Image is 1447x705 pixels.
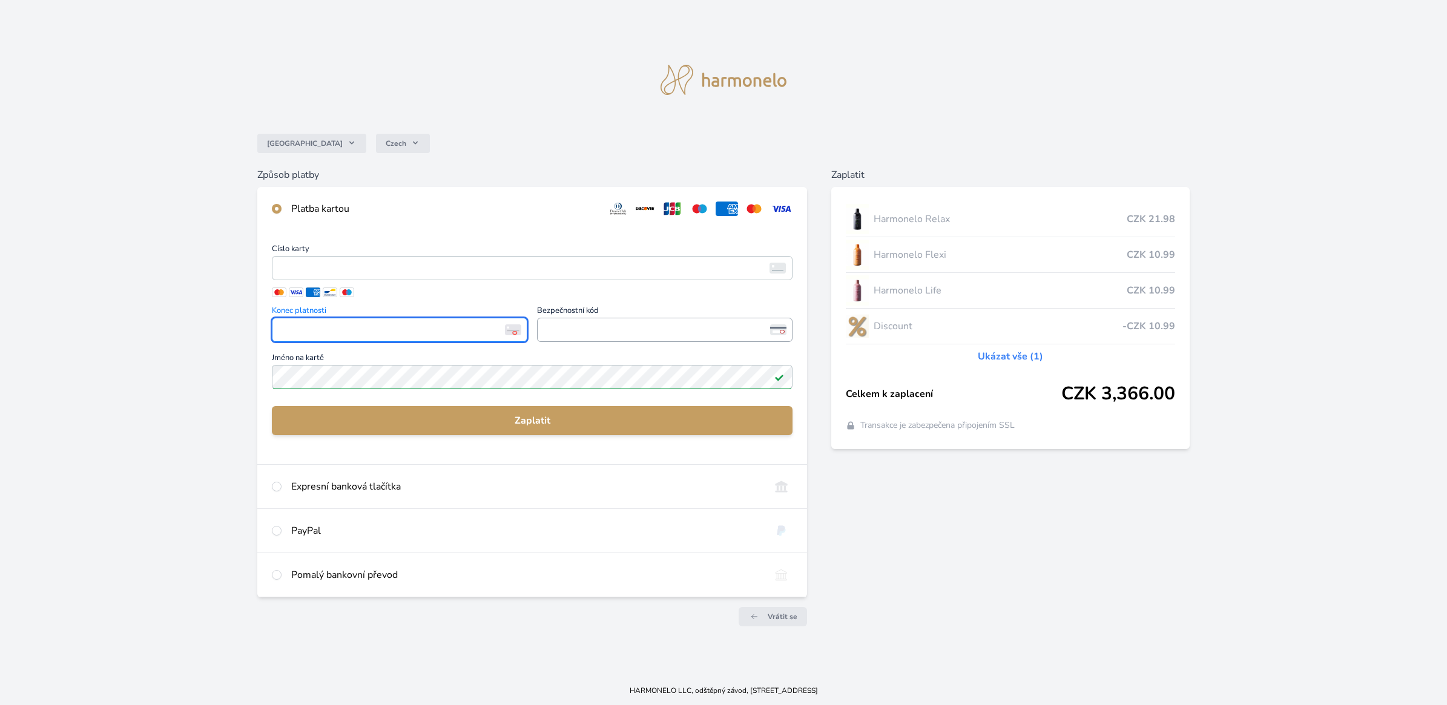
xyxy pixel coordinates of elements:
[978,349,1043,364] a: Ukázat vše (1)
[1122,319,1175,333] span: -CZK 10.99
[386,139,406,148] span: Czech
[257,168,807,182] h6: Způsob platby
[505,324,521,335] img: Konec platnosti
[282,413,783,428] span: Zaplatit
[542,321,787,338] iframe: Iframe pro bezpečnostní kód
[1127,283,1175,298] span: CZK 10.99
[846,240,869,270] img: CLEAN_FLEXI_se_stinem_x-hi_(1)-lo.jpg
[272,245,793,256] span: Číslo karty
[768,612,797,621] span: Vrátit se
[291,479,760,494] div: Expresní banková tlačítka
[272,307,527,318] span: Konec platnosti
[688,202,711,216] img: maestro.svg
[661,65,786,95] img: logo.svg
[634,202,656,216] img: discover.svg
[291,568,760,582] div: Pomalý bankovní převod
[874,248,1127,262] span: Harmonelo Flexi
[267,139,343,148] span: [GEOGRAPHIC_DATA]
[1061,383,1175,405] span: CZK 3,366.00
[277,260,787,277] iframe: Iframe pro číslo karty
[376,134,430,153] button: Czech
[272,354,793,365] span: Jméno na kartě
[770,523,793,538] img: paypal.svg
[770,263,786,274] img: card
[739,607,807,626] a: Vrátit se
[272,365,793,389] input: Jméno na kartěPlatné pole
[291,523,760,538] div: PayPal
[272,406,793,435] button: Zaplatit
[743,202,765,216] img: mc.svg
[770,568,793,582] img: bankTransfer_IBAN.svg
[277,321,522,338] iframe: Iframe pro datum vypršení platnosti
[860,419,1015,431] span: Transakce je zabezpečena připojením SSL
[846,275,869,306] img: CLEAN_LIFE_se_stinem_x-lo.jpg
[1127,212,1175,226] span: CZK 21.98
[846,387,1061,401] span: Celkem k zaplacení
[291,202,598,216] div: Platba kartou
[1127,248,1175,262] span: CZK 10.99
[874,283,1127,298] span: Harmonelo Life
[716,202,738,216] img: amex.svg
[846,204,869,234] img: CLEAN_RELAX_se_stinem_x-lo.jpg
[770,479,793,494] img: onlineBanking_CZ.svg
[537,307,793,318] span: Bezpečnostní kód
[661,202,684,216] img: jcb.svg
[846,311,869,341] img: discount-lo.png
[774,372,784,382] img: Platné pole
[770,202,793,216] img: visa.svg
[874,212,1127,226] span: Harmonelo Relax
[607,202,630,216] img: diners.svg
[831,168,1190,182] h6: Zaplatit
[874,319,1122,333] span: Discount
[257,134,366,153] button: [GEOGRAPHIC_DATA]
